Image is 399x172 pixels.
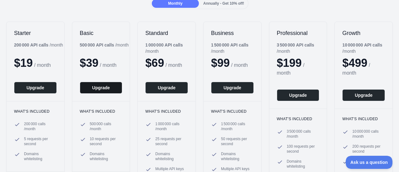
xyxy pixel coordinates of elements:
[211,109,254,114] h3: What's included
[346,156,393,169] iframe: Toggle Customer Support
[155,121,188,131] span: 1 000 000 calls / month
[342,116,385,121] h3: What's included
[221,121,254,131] span: 1 500 000 calls / month
[145,109,188,114] h3: What's included
[352,129,385,139] span: 10 000 000 calls / month
[287,129,320,139] span: 3 500 000 calls / month
[277,116,320,121] h3: What's included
